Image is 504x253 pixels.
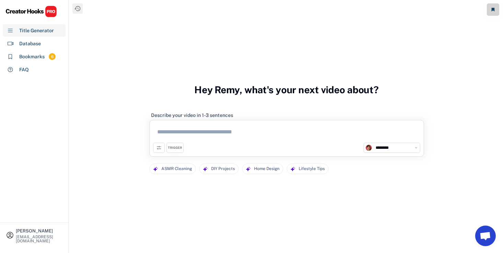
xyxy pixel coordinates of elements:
div: Bookmarks [19,53,45,60]
h3: Hey Remy, what's your next video about? [194,77,379,103]
div: FAQ [19,66,29,73]
div: ASMR Cleaning [161,164,192,174]
div: Title Generator [19,27,54,34]
div: Home Design [254,164,279,174]
div: Describe your video in 1-3 sentences [151,112,233,118]
img: channels4_profile.jpg [366,145,372,151]
div: DIY Projects [211,164,235,174]
img: CHPRO%20Logo.svg [5,5,57,17]
div: Lifestyle Tips [299,164,325,174]
div: [PERSON_NAME] [16,229,62,233]
div: TRIGGER [168,146,182,150]
div: Database [19,40,41,47]
div: [EMAIL_ADDRESS][DOMAIN_NAME] [16,235,62,243]
div: 6 [49,54,56,60]
a: Open chat [475,226,496,246]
